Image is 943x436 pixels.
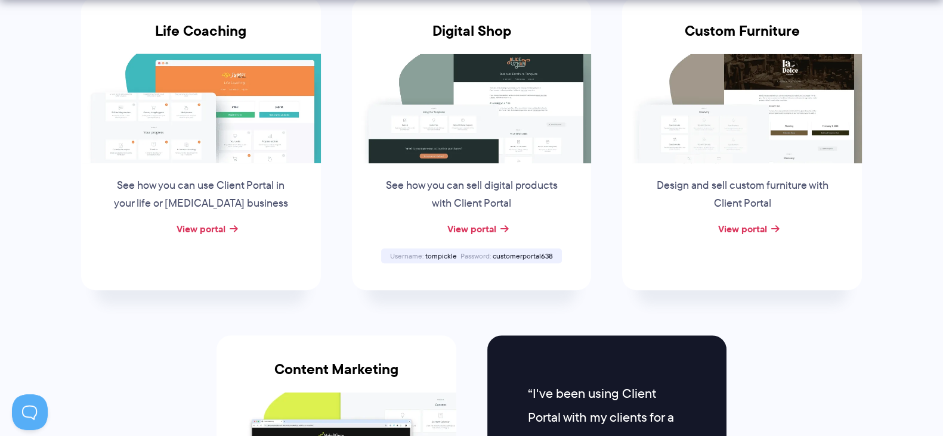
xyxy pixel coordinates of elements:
span: customerportal638 [493,251,553,261]
h3: Life Coaching [81,23,321,54]
span: tompickle [425,251,457,261]
a: View portal [177,222,225,236]
p: Design and sell custom furniture with Client Portal [651,177,833,213]
h3: Digital Shop [352,23,592,54]
h3: Custom Furniture [622,23,862,54]
iframe: Toggle Customer Support [12,394,48,430]
span: Password [460,251,491,261]
a: View portal [718,222,766,236]
p: See how you can use Client Portal in your life or [MEDICAL_DATA] business [110,177,292,213]
span: Username [390,251,423,261]
a: View portal [447,222,496,236]
p: See how you can sell digital products with Client Portal [381,177,562,213]
h3: Content Marketing [217,361,456,392]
